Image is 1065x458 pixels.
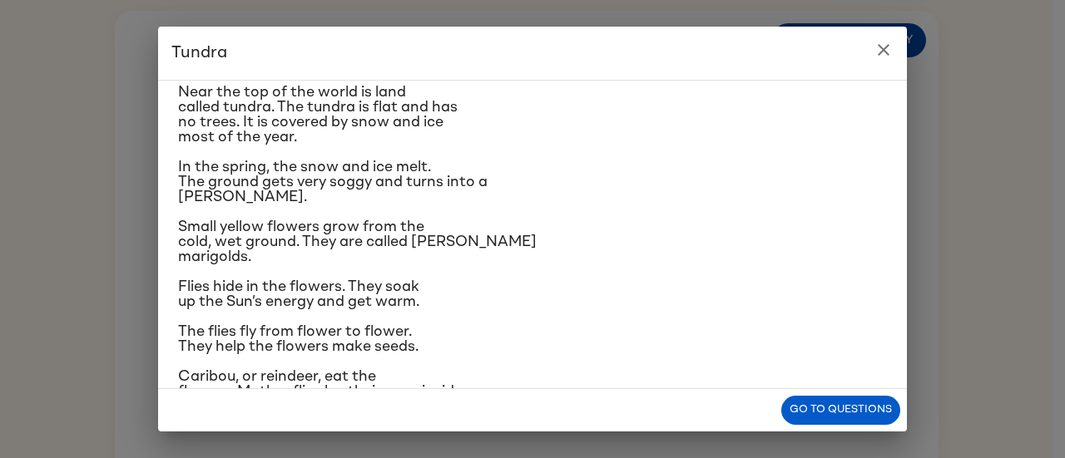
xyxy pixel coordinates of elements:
button: Go to questions [781,396,900,425]
span: Caribou, or reindeer, eat the flowers. Mother flies lay their eggs inside caribou noses. It is wa... [178,369,473,429]
span: Near the top of the world is land called tundra. The tundra is flat and has no trees. It is cover... [178,85,458,145]
h2: Tundra [158,27,907,80]
span: In the spring, the snow and ice melt. The ground gets very soggy and turns into a [PERSON_NAME]. [178,160,488,204]
span: Small yellow flowers grow from the cold, wet ground. They are called [PERSON_NAME] marigolds. [178,219,537,264]
span: Flies hide in the flowers. They soak up the Sun’s energy and get warm. [178,279,419,309]
span: The flies fly from flower to flower. They help the flowers make seeds. [178,324,419,354]
button: close [867,33,900,66]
